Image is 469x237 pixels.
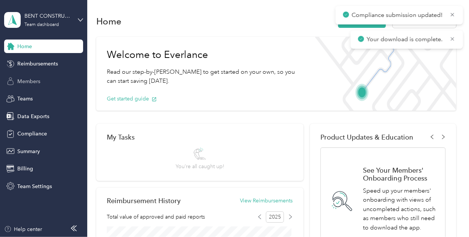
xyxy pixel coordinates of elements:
[17,77,40,85] span: Members
[4,225,42,233] button: Help center
[17,147,40,155] span: Summary
[17,43,32,50] span: Home
[427,195,469,237] iframe: Everlance-gr Chat Button Frame
[17,60,58,68] span: Reimbursements
[309,37,456,111] img: Welcome to everlance
[96,17,121,25] h1: Home
[107,49,299,61] h1: Welcome to Everlance
[107,67,299,86] p: Read our step-by-[PERSON_NAME] to get started on your own, so you can start saving [DATE].
[320,133,413,141] span: Product Updates & Education
[17,130,47,138] span: Compliance
[266,211,284,223] span: 2025
[107,213,205,221] span: Total value of approved and paid reports
[17,165,33,173] span: Billing
[176,163,224,170] span: You’re all caught up!
[107,95,157,103] button: Get started guide
[24,23,59,27] div: Team dashboard
[17,112,49,120] span: Data Exports
[240,197,293,205] button: View Reimbursements
[107,197,181,205] h2: Reimbursement History
[363,166,437,182] h1: See Your Members' Onboarding Process
[352,11,444,20] p: Compliance submission updated!
[363,186,437,232] p: Speed up your members' onboarding with views of uncompleted actions, such as members who still ne...
[17,95,33,103] span: Teams
[24,12,71,20] div: BENT CONSTRUCTION LLC
[17,182,52,190] span: Team Settings
[107,133,293,141] div: My Tasks
[367,35,444,44] p: Your download is complete.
